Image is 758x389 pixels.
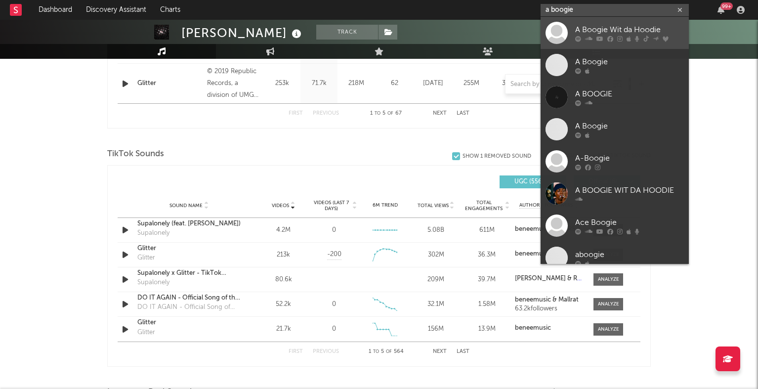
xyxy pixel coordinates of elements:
button: Next [433,349,447,354]
div: 36.3M [464,250,510,260]
button: Next [433,111,447,116]
div: A-Boogie [575,152,684,164]
strong: beneemusic & Mallrat [515,297,579,303]
button: Previous [313,349,339,354]
span: to [373,349,379,354]
div: 32.1M [413,300,459,309]
a: beneemusic [515,251,584,258]
div: 52.2k [260,300,306,309]
a: A Boogie Wit da Hoodie [541,17,689,49]
div: A BOOGIE [575,88,684,100]
span: Author / Followers [519,202,573,209]
span: Total Views [418,203,449,209]
span: Videos [272,203,289,209]
span: UGC ( 556 ) [506,179,551,185]
strong: [PERSON_NAME] & Rapidsongs [515,275,608,282]
div: [PERSON_NAME] [181,25,304,41]
div: 1 5 67 [359,108,413,120]
a: [PERSON_NAME] & Rapidsongs [515,275,584,282]
a: DO IT AGAIN - Official Song of the FIFA Women’s World Cup 2023™ [137,293,241,303]
span: to [375,111,380,116]
button: Last [457,349,469,354]
div: 63.2k followers [515,305,584,312]
div: Glitter [137,253,155,263]
div: 302M [413,250,459,260]
button: Previous [313,111,339,116]
a: Ace Boogie [541,210,689,242]
div: 1 5 564 [359,346,413,358]
div: Supalonely [137,228,169,238]
span: Sound Name [169,203,203,209]
div: Glitter [137,328,155,338]
a: A BOOGIE [541,81,689,113]
span: of [386,349,392,354]
div: 39.7M [464,275,510,285]
div: DO IT AGAIN - Official Song of the FIFA Women’s World Cup 2023™ [137,303,241,312]
a: Glitter [137,244,241,254]
button: UGC(556) [500,175,566,188]
a: beneemusic & [PERSON_NAME] [515,226,584,233]
a: A BOOGIE WIT DA HOODIE [541,177,689,210]
div: A BOOGIE WIT DA HOODIE [575,184,684,196]
div: 209M [413,275,459,285]
div: 80.6k [260,275,306,285]
div: 4.2M [260,225,306,235]
a: beneemusic [515,325,584,332]
div: 0 [332,300,336,309]
strong: beneemusic [515,251,551,257]
div: 13.9M [464,324,510,334]
div: 99 + [720,2,733,10]
input: Search for artists [541,4,689,16]
div: aboogie [575,249,684,260]
div: Show 1 Removed Sound [463,153,531,160]
a: aboogie [541,242,689,274]
div: 156M [413,324,459,334]
div: A Boogie Wit da Hoodie [575,24,684,36]
div: A Boogie [575,120,684,132]
button: First [289,349,303,354]
button: 99+ [717,6,724,14]
div: 611M [464,225,510,235]
a: A-Boogie [541,145,689,177]
span: Videos (last 7 days) [311,200,351,212]
a: Supalonely (feat. [PERSON_NAME]) [137,219,241,229]
a: A Boogie [541,113,689,145]
input: Search by song name or URL [505,81,610,88]
a: beneemusic & Mallrat [515,297,584,303]
div: © 2019 Republic Records, a division of UMG Recordings, Inc. [207,66,261,101]
div: 0 [332,225,336,235]
strong: beneemusic & [PERSON_NAME] [515,226,609,232]
span: of [387,111,393,116]
button: First [289,111,303,116]
strong: beneemusic [515,325,551,331]
div: A Boogie [575,56,684,68]
div: 6M Trend [362,202,408,209]
button: Track [316,25,378,40]
div: 213k [260,250,306,260]
span: Total Engagements [464,200,504,212]
span: -200 [327,250,341,259]
button: Last [457,111,469,116]
div: Ace Boogie [575,216,684,228]
a: Supalonely x Glitter - TikTok Mashup [137,268,241,278]
div: 5.08B [413,225,459,235]
div: 1.58M [464,300,510,309]
div: Supalonely [137,278,169,288]
div: 0 [332,324,336,334]
a: A Boogie [541,49,689,81]
a: Glitter [137,318,241,328]
span: TikTok Sounds [107,148,164,160]
div: 21.7k [260,324,306,334]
